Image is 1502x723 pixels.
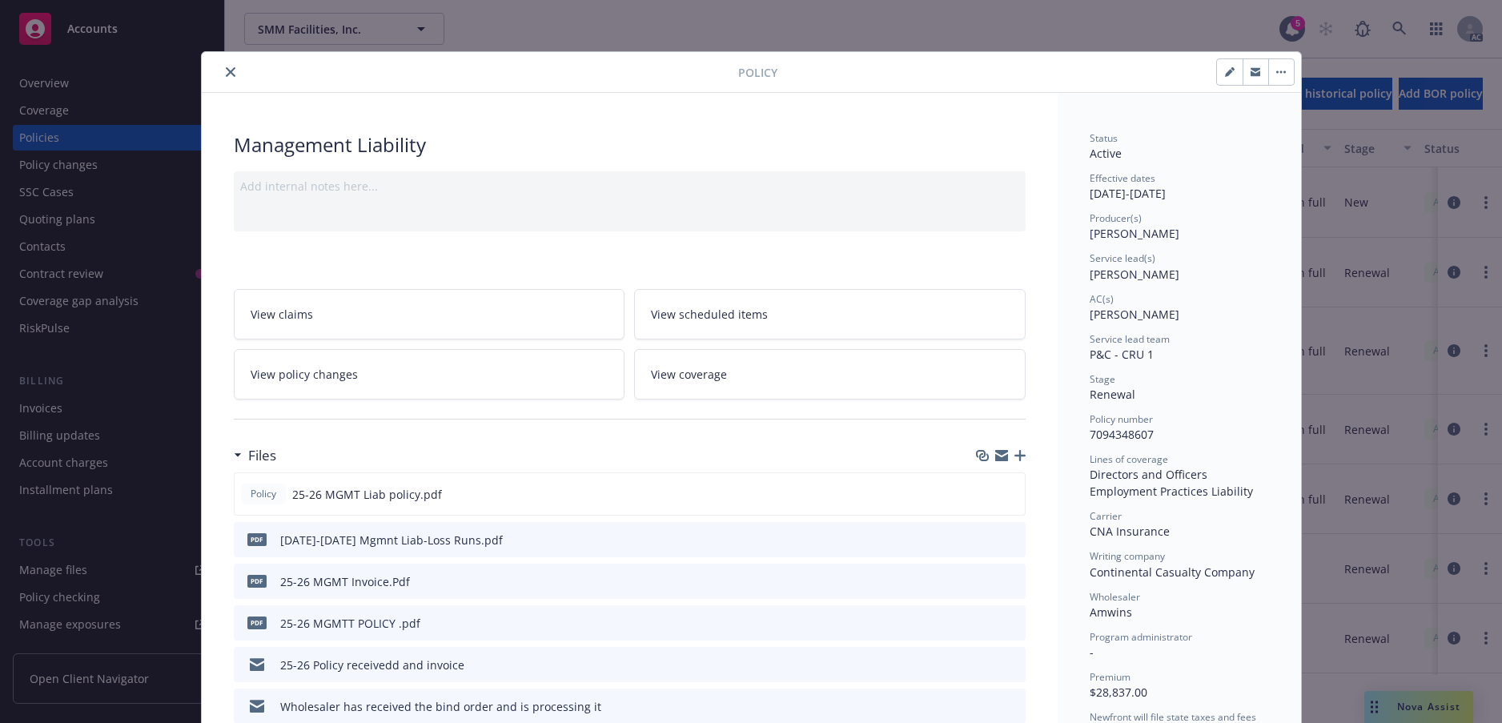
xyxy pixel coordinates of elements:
[1090,251,1155,265] span: Service lead(s)
[634,349,1026,400] a: View coverage
[234,289,625,339] a: View claims
[1090,427,1154,442] span: 7094348607
[247,575,267,587] span: Pdf
[1090,412,1153,426] span: Policy number
[978,486,991,503] button: download file
[1090,211,1142,225] span: Producer(s)
[634,289,1026,339] a: View scheduled items
[1005,698,1019,715] button: preview file
[292,486,442,503] span: 25-26 MGMT Liab policy.pdf
[1090,605,1132,620] span: Amwins
[979,657,992,673] button: download file
[251,306,313,323] span: View claims
[651,366,727,383] span: View coverage
[1090,292,1114,306] span: AC(s)
[651,306,768,323] span: View scheduled items
[280,657,464,673] div: 25-26 Policy receivedd and invoice
[221,62,240,82] button: close
[280,573,410,590] div: 25-26 MGMT Invoice.Pdf
[1090,564,1255,580] span: Continental Casualty Company
[234,445,276,466] div: Files
[248,445,276,466] h3: Files
[979,615,992,632] button: download file
[1090,549,1165,563] span: Writing company
[1090,171,1269,202] div: [DATE] - [DATE]
[247,487,279,501] span: Policy
[1090,387,1135,402] span: Renewal
[1090,630,1192,644] span: Program administrator
[1090,670,1131,684] span: Premium
[1090,466,1269,483] div: Directors and Officers
[1090,332,1170,346] span: Service lead team
[234,131,1026,159] div: Management Liability
[1090,347,1154,362] span: P&C - CRU 1
[1090,307,1179,322] span: [PERSON_NAME]
[1090,226,1179,241] span: [PERSON_NAME]
[1090,645,1094,660] span: -
[1090,590,1140,604] span: Wholesaler
[1004,486,1018,503] button: preview file
[738,64,777,81] span: Policy
[280,532,503,548] div: [DATE]-[DATE] Mgmnt Liab-Loss Runs.pdf
[280,698,601,715] div: Wholesaler has received the bind order and is processing it
[1005,657,1019,673] button: preview file
[1005,615,1019,632] button: preview file
[1090,685,1147,700] span: $28,837.00
[979,532,992,548] button: download file
[1090,131,1118,145] span: Status
[1005,532,1019,548] button: preview file
[1090,524,1170,539] span: CNA Insurance
[251,366,358,383] span: View policy changes
[1090,267,1179,282] span: [PERSON_NAME]
[234,349,625,400] a: View policy changes
[280,615,420,632] div: 25-26 MGMTT POLICY .pdf
[1090,171,1155,185] span: Effective dates
[979,698,992,715] button: download file
[1005,573,1019,590] button: preview file
[1090,509,1122,523] span: Carrier
[1090,146,1122,161] span: Active
[1090,483,1269,500] div: Employment Practices Liability
[1090,372,1115,386] span: Stage
[240,178,1019,195] div: Add internal notes here...
[979,573,992,590] button: download file
[247,533,267,545] span: pdf
[1090,452,1168,466] span: Lines of coverage
[247,617,267,629] span: pdf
